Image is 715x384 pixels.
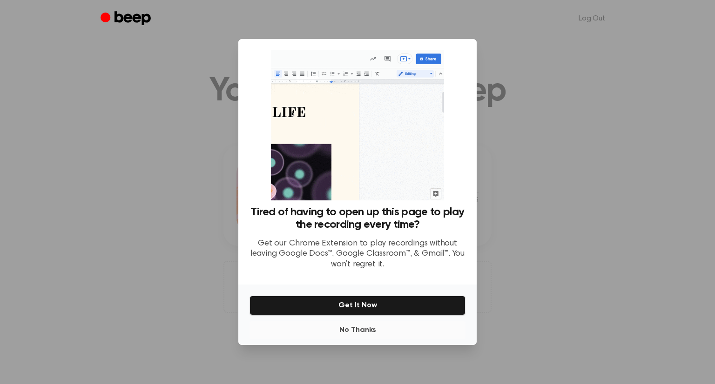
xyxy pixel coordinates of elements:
[250,296,465,315] button: Get It Now
[250,206,465,231] h3: Tired of having to open up this page to play the recording every time?
[101,10,153,28] a: Beep
[250,321,465,339] button: No Thanks
[250,238,465,270] p: Get our Chrome Extension to play recordings without leaving Google Docs™, Google Classroom™, & Gm...
[271,50,444,200] img: Beep extension in action
[569,7,614,30] a: Log Out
